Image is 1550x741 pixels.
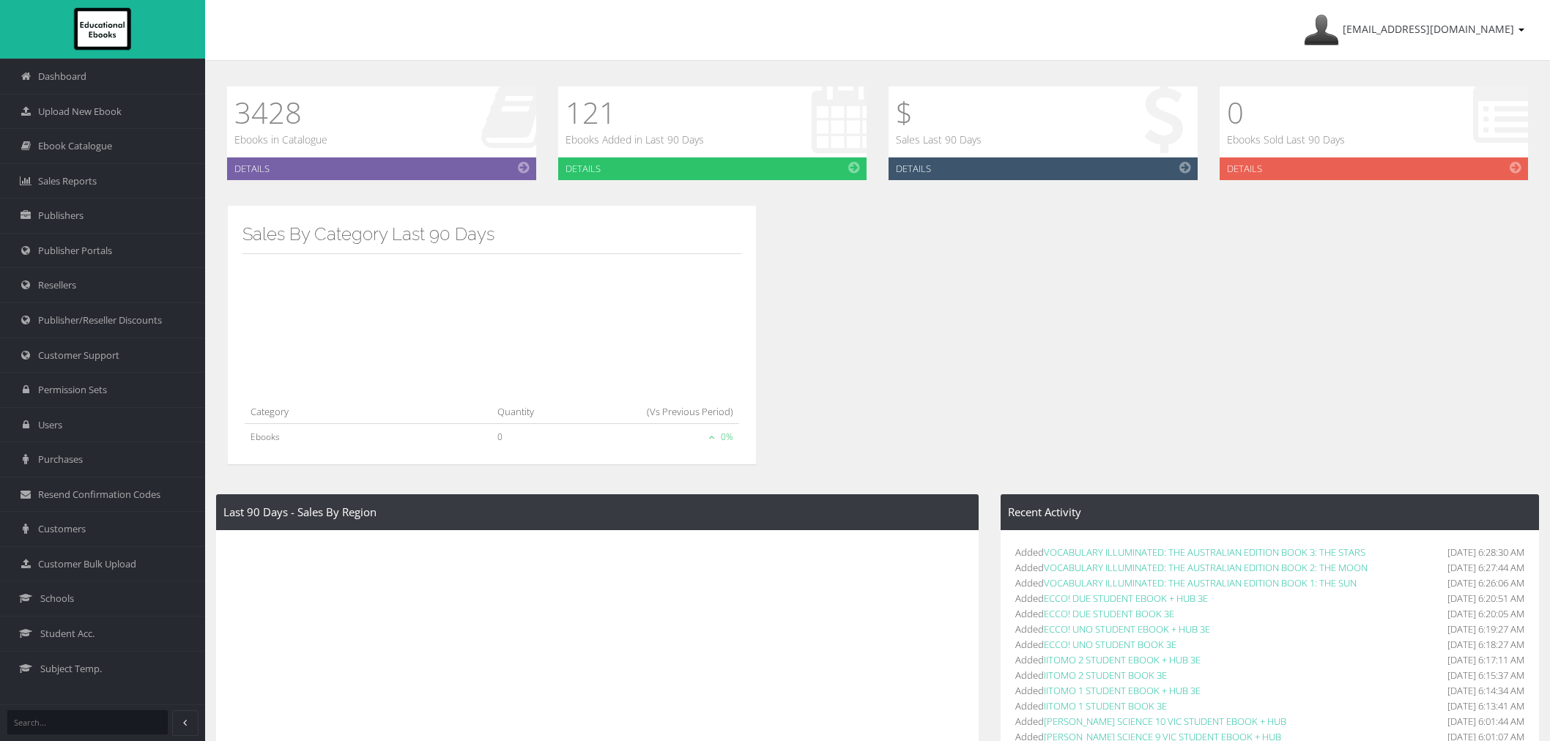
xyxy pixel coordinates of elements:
[1447,606,1524,622] span: [DATE] 6:20:05 AM
[566,132,704,148] p: Ebooks Added in Last 90 Days
[1044,607,1174,620] a: ECCO! DUE STUDENT BOOK 3E
[1044,622,1210,636] a: ECCO! UNO STUDENT EBOOK + HUB 3E
[896,94,982,132] h1: $
[242,225,741,244] h3: Sales By Category Last 90 Days
[1015,545,1524,560] li: Added
[227,157,536,180] a: Details
[1447,714,1524,729] span: [DATE] 6:01:44 AM
[574,397,739,424] th: (Vs Previous Period)
[1447,637,1524,652] span: [DATE] 6:18:27 AM
[38,418,62,432] span: Users
[38,174,97,188] span: Sales Reports
[1015,668,1524,683] li: Added
[1447,683,1524,699] span: [DATE] 6:14:34 AM
[1447,560,1524,576] span: [DATE] 6:27:44 AM
[1447,699,1524,714] span: [DATE] 6:13:41 AM
[234,132,327,148] p: Ebooks in Catalogue
[1015,576,1524,591] li: Added
[492,424,573,450] td: 0
[1044,684,1201,697] a: IITOMO 1 STUDENT EBOOK + HUB 3E
[1044,592,1208,605] a: ECCO! DUE STUDENT EBOOK + HUB 3E
[40,627,94,641] span: Student Acc.
[7,710,168,734] input: Search...
[1044,545,1365,559] a: VOCABULARY ILLUMINATED: THE AUSTRALIAN EDITION BOOK 3: THE STARS
[1015,560,1524,576] li: Added
[1044,653,1201,666] a: IITOMO 2 STUDENT EBOOK + HUB 3E
[38,453,83,466] span: Purchases
[1015,606,1524,622] li: Added
[1015,699,1524,714] li: Added
[223,506,971,518] h4: Last 90 Days - Sales By Region
[38,209,84,223] span: Publishers
[1447,652,1524,668] span: [DATE] 6:17:11 AM
[234,94,327,132] h1: 3428
[1044,699,1167,712] a: IITOMO 1 STUDENT BOOK 3E
[1015,637,1524,652] li: Added
[245,424,492,450] td: Ebooks
[38,105,122,119] span: Upload New Ebook
[38,557,136,571] span: Customer Bulk Upload
[1304,12,1339,48] img: Avatar
[1220,157,1529,180] a: Details
[574,424,739,450] td: 0%
[38,139,112,153] span: Ebook Catalogue
[38,278,76,292] span: Resellers
[1447,545,1524,560] span: [DATE] 6:28:30 AM
[38,313,162,327] span: Publisher/Reseller Discounts
[38,70,86,83] span: Dashboard
[38,522,86,536] span: Customers
[1015,683,1524,699] li: Added
[1227,132,1345,148] p: Ebooks Sold Last 90 Days
[1044,561,1368,574] a: VOCABULARY ILLUMINATED: THE AUSTRALIAN EDITION BOOK 2: THE MOON
[1447,668,1524,683] span: [DATE] 6:15:37 AM
[40,662,102,676] span: Subject Temp.
[896,132,982,148] p: Sales Last 90 Days
[1447,591,1524,606] span: [DATE] 6:20:51 AM
[558,157,867,180] a: Details
[1343,22,1514,36] span: [EMAIL_ADDRESS][DOMAIN_NAME]
[1044,669,1167,682] a: IITOMO 2 STUDENT BOOK 3E
[492,397,573,424] th: Quantity
[38,383,107,397] span: Permission Sets
[38,349,119,362] span: Customer Support
[1447,576,1524,591] span: [DATE] 6:26:06 AM
[1015,622,1524,637] li: Added
[1044,576,1357,589] a: VOCABULARY ILLUMINATED: THE AUSTRALIAN EDITION BOOK 1: THE SUN
[38,488,160,502] span: Resend Confirmation Codes
[1044,638,1176,651] a: ECCO! UNO STUDENT BOOK 3E
[1015,714,1524,729] li: Added
[38,244,112,258] span: Publisher Portals
[1044,715,1286,728] a: [PERSON_NAME] SCIENCE 10 VIC STUDENT EBOOK + HUB
[889,157,1198,180] a: Details
[1227,94,1345,132] h1: 0
[566,94,704,132] h1: 121
[1015,652,1524,668] li: Added
[1008,506,1532,518] h4: Recent Activity
[1015,591,1524,606] li: Added
[245,397,492,424] th: Category
[1447,622,1524,637] span: [DATE] 6:19:27 AM
[40,592,74,606] span: Schools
